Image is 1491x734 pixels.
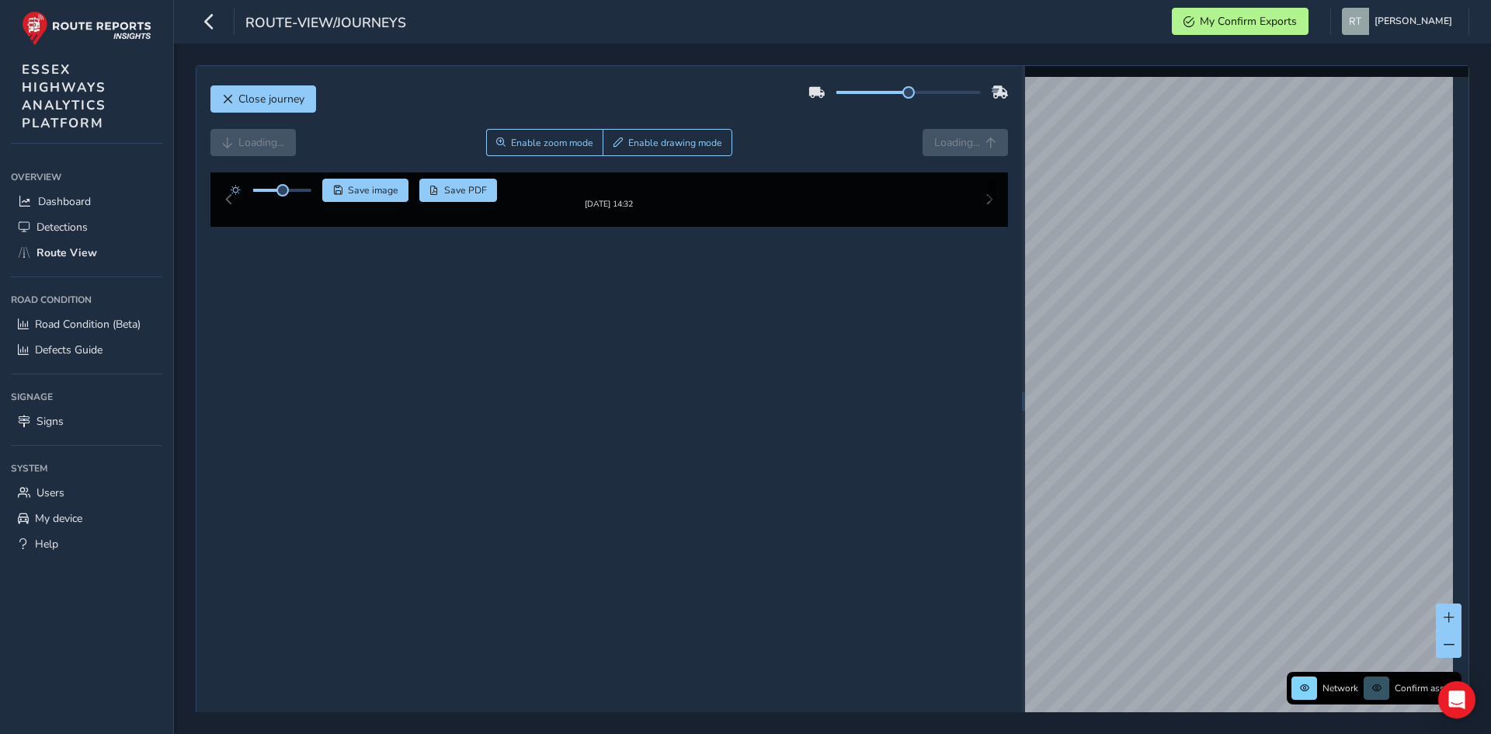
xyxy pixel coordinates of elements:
div: Overview [11,165,162,189]
a: Help [11,531,162,557]
button: Zoom [486,129,603,156]
span: Confirm assets [1395,682,1457,694]
button: Draw [603,129,732,156]
div: Signage [11,385,162,409]
img: Thumbnail frame [561,196,656,210]
div: System [11,457,162,480]
a: Road Condition (Beta) [11,311,162,337]
span: Network [1322,682,1358,694]
span: Save PDF [444,184,487,197]
span: Users [36,485,64,500]
a: Detections [11,214,162,240]
button: My Confirm Exports [1172,8,1309,35]
span: Road Condition (Beta) [35,317,141,332]
a: Signs [11,409,162,434]
span: route-view/journeys [245,13,406,35]
span: Enable drawing mode [628,137,722,149]
img: diamond-layout [1342,8,1369,35]
span: My device [35,511,82,526]
a: Route View [11,240,162,266]
div: Road Condition [11,288,162,311]
span: Defects Guide [35,343,103,357]
a: Users [11,480,162,506]
span: Dashboard [38,194,91,209]
button: Save [322,179,408,202]
button: PDF [419,179,498,202]
button: Close journey [210,85,316,113]
span: Enable zoom mode [511,137,593,149]
span: Signs [36,414,64,429]
a: Defects Guide [11,337,162,363]
button: [PERSON_NAME] [1342,8,1458,35]
span: My Confirm Exports [1200,14,1297,29]
div: Open Intercom Messenger [1438,681,1475,718]
span: ESSEX HIGHWAYS ANALYTICS PLATFORM [22,61,106,132]
span: Route View [36,245,97,260]
img: rr logo [22,11,151,46]
span: Help [35,537,58,551]
span: Detections [36,220,88,235]
span: Save image [348,184,398,197]
a: Dashboard [11,189,162,214]
a: My device [11,506,162,531]
div: [DATE] 14:32 [561,210,656,222]
span: Close journey [238,92,304,106]
span: [PERSON_NAME] [1375,8,1452,35]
